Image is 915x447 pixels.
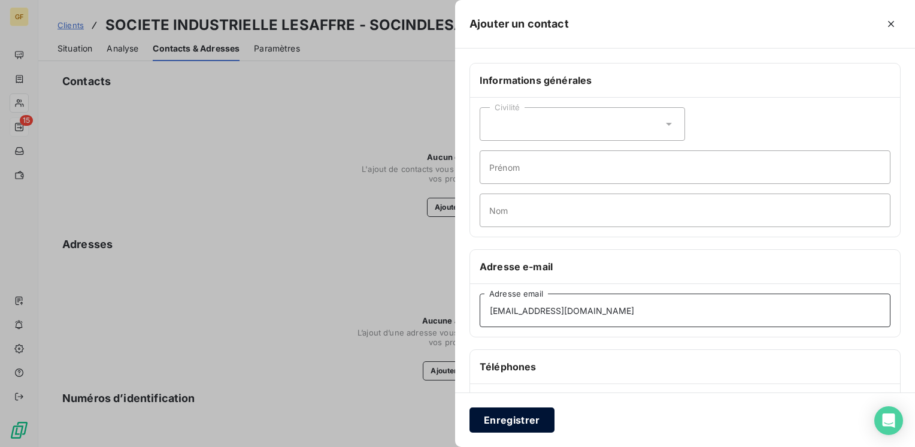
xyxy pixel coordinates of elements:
[874,406,903,435] div: Open Intercom Messenger
[480,294,890,327] input: placeholder
[480,150,890,184] input: placeholder
[469,16,569,32] h5: Ajouter un contact
[480,73,890,87] h6: Informations générales
[469,407,555,433] button: Enregistrer
[480,194,890,227] input: placeholder
[480,360,890,374] h6: Téléphones
[480,259,890,274] h6: Adresse e-mail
